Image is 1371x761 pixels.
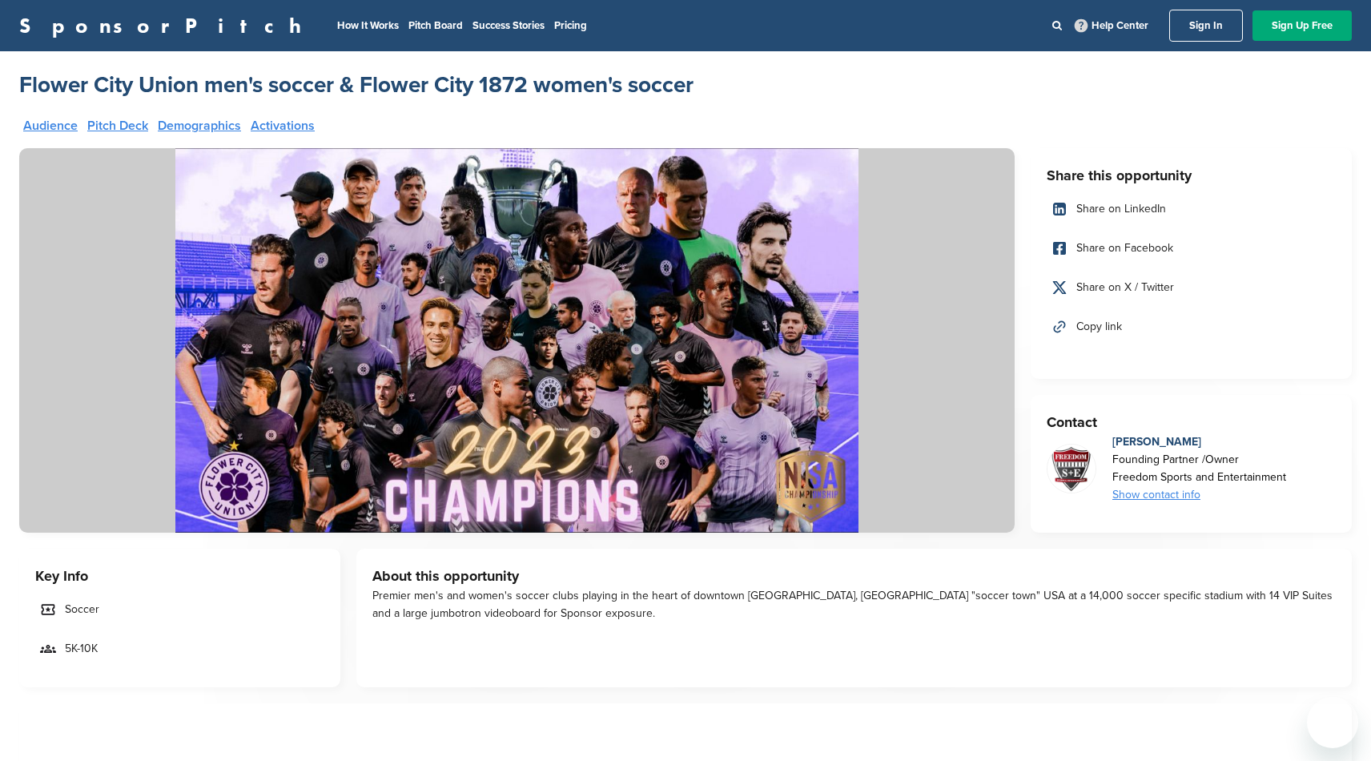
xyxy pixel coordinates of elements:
h3: Contact [1047,411,1336,433]
a: Activations [251,119,315,132]
a: Demographics [158,119,241,132]
span: Share on LinkedIn [1076,200,1166,218]
h3: About this opportunity [372,565,1336,587]
a: Sign In [1169,10,1243,42]
a: Pitch Deck [87,119,148,132]
a: Share on LinkedIn [1047,192,1336,226]
a: Pitch Board [408,19,463,32]
div: [PERSON_NAME] [1112,433,1286,451]
div: Founding Partner /Owner [1112,451,1286,469]
iframe: Button to launch messaging window [1307,697,1358,748]
img: Freedom sports enterntainment logo white 5 copy [1047,445,1096,493]
a: Help Center [1071,16,1152,35]
span: Share on Facebook [1076,240,1173,257]
img: Sponsorpitch & [19,148,1015,533]
a: Flower City Union men's soccer & Flower City 1872 women's soccer [19,70,694,99]
span: Soccer [65,601,99,618]
span: Copy link [1076,318,1122,336]
a: Copy link [1047,310,1336,344]
div: Show contact info [1112,486,1286,504]
div: Freedom Sports and Entertainment [1112,469,1286,486]
div: Premier men's and women's soccer clubs playing in the heart of downtown [GEOGRAPHIC_DATA], [GEOGR... [372,587,1336,622]
h3: Share this opportunity [1047,164,1336,187]
h3: Key Info [35,565,324,587]
span: 5K-10K [65,640,98,658]
a: How It Works [337,19,399,32]
a: Share on Facebook [1047,232,1336,265]
a: Audience [23,119,78,132]
a: Pricing [554,19,587,32]
a: Share on X / Twitter [1047,271,1336,304]
a: Sign Up Free [1252,10,1352,41]
span: Share on X / Twitter [1076,279,1174,296]
a: SponsorPitch [19,15,312,36]
a: Success Stories [472,19,545,32]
